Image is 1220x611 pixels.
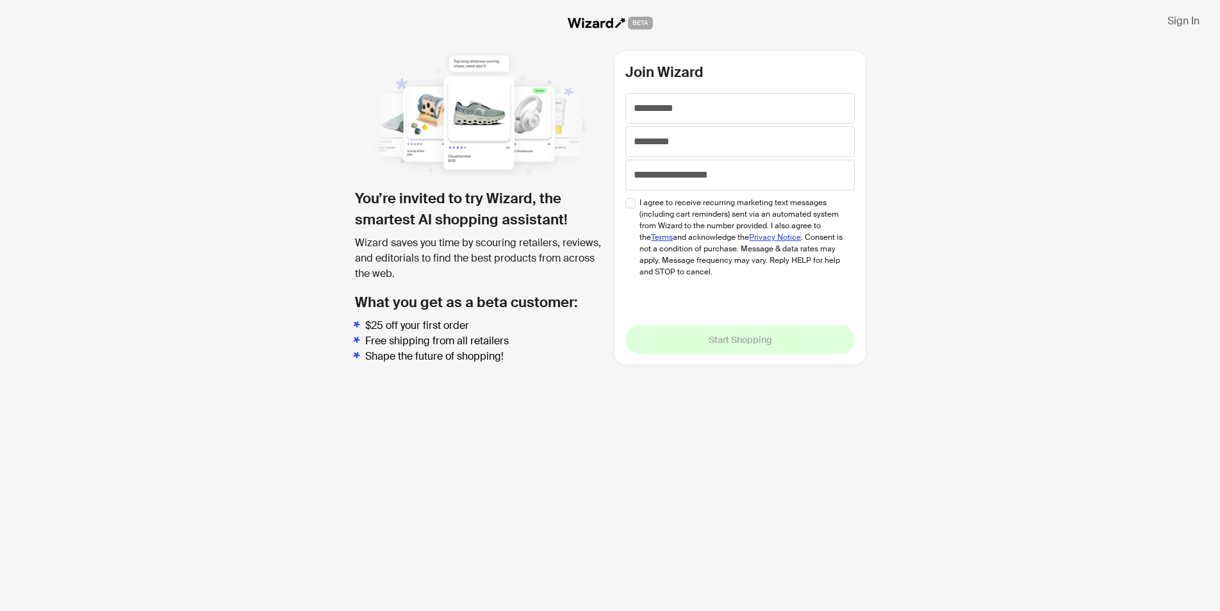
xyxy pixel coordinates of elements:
li: Free shipping from all retailers [365,333,605,349]
div: Wizard saves you time by scouring retailers, reviews, and editorials to find the best products fr... [355,235,605,281]
span: I agree to receive recurring marketing text messages (including cart reminders) sent via an autom... [639,197,845,278]
button: Start Shopping [625,326,855,354]
button: Sign In [1157,10,1210,31]
h2: What you get as a beta customer: [355,292,605,313]
span: BETA [628,17,653,29]
a: Privacy Notice [749,232,801,242]
li: Shape the future of shopping! [365,349,605,364]
a: Terms [651,232,673,242]
h1: You’re invited to try Wizard, the smartest AI shopping assistant! [355,188,605,230]
span: Sign In [1167,14,1199,28]
li: $25 off your first order [365,318,605,333]
h2: Join Wizard [625,62,855,83]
